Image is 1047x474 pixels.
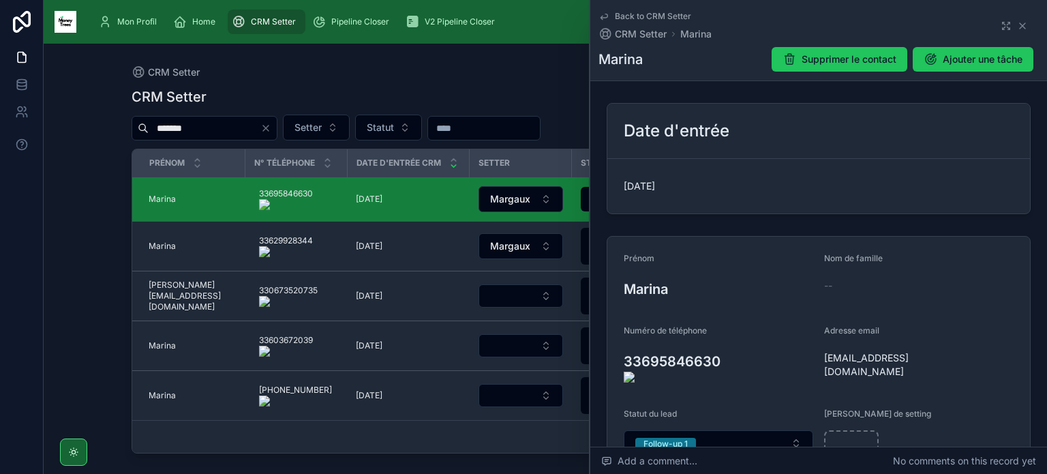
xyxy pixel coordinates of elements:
[479,384,563,407] button: Select Button
[149,390,237,401] a: Marina
[479,334,563,357] button: Select Button
[580,186,681,212] a: Select Button
[356,340,461,351] a: [DATE]
[772,47,907,72] button: Supprimer le contact
[251,16,296,27] span: CRM Setter
[169,10,225,34] a: Home
[356,291,461,301] a: [DATE]
[254,329,339,362] a: 33603672039
[148,65,200,79] span: CRM Setter
[254,230,339,263] a: 33629928344
[624,372,813,383] img: actions-icon.png
[55,11,76,33] img: App logo
[943,53,1022,66] span: Ajouter une tâche
[254,379,339,412] a: [PHONE_NUMBER]
[149,280,237,312] a: [PERSON_NAME][EMAIL_ADDRESS][DOMAIN_NAME]
[624,409,677,419] span: Statut du lead
[425,16,495,27] span: V2 Pipeline Closer
[294,121,322,134] span: Setter
[355,115,422,140] button: Select Button
[624,279,813,299] h3: Marina
[624,353,720,370] onoff-telecom-ce-phone-number-wrapper: 33695846630
[356,158,441,168] span: Date d'entrée CRM
[259,188,313,198] onoff-telecom-ce-phone-number-wrapper: 33695846630
[356,241,382,252] span: [DATE]
[478,284,564,308] a: Select Button
[598,27,667,41] a: CRM Setter
[401,10,504,34] a: V2 Pipeline Closer
[479,158,510,168] span: Setter
[356,241,461,252] a: [DATE]
[132,65,200,79] a: CRM Setter
[580,376,681,415] a: Select Button
[356,390,461,401] a: [DATE]
[117,16,157,27] span: Mon Profil
[478,233,564,260] a: Select Button
[615,11,691,22] span: Back to CRM Setter
[598,50,643,69] h1: Marina
[259,199,313,210] img: actions-icon.png
[580,277,681,315] a: Select Button
[356,291,382,301] span: [DATE]
[259,385,332,395] onoff-telecom-ce-phone-number-wrapper: [PHONE_NUMBER]
[192,16,215,27] span: Home
[149,340,237,351] a: Marina
[356,390,382,401] span: [DATE]
[624,120,729,142] h2: Date d'entrée
[615,27,667,41] span: CRM Setter
[259,335,313,345] onoff-telecom-ce-phone-number-wrapper: 33603672039
[581,327,680,364] button: Select Button
[260,123,277,134] button: Clear
[331,16,389,27] span: Pipeline Closer
[87,7,992,37] div: scrollable content
[149,194,176,205] span: Marina
[490,192,530,206] span: Margaux
[580,327,681,365] a: Select Button
[478,334,564,358] a: Select Button
[580,227,681,265] a: Select Button
[824,351,947,379] span: [EMAIL_ADDRESS][DOMAIN_NAME]
[824,325,879,336] span: Adresse email
[308,10,399,34] a: Pipeline Closer
[581,228,680,265] button: Select Button
[149,390,176,401] span: Marina
[478,383,564,408] a: Select Button
[802,53,896,66] span: Supprimer le contact
[624,325,707,336] span: Numéro de téléphone
[228,10,305,34] a: CRM Setter
[624,179,1014,193] span: [DATE]
[913,47,1033,72] button: Ajouter une tâche
[581,158,652,168] span: Statut du lead
[581,377,680,414] button: Select Button
[356,194,382,205] span: [DATE]
[94,10,166,34] a: Mon Profil
[601,454,697,468] span: Add a comment...
[581,187,680,211] button: Select Button
[356,340,382,351] span: [DATE]
[624,253,654,263] span: Prénom
[254,158,315,168] span: N° Téléphone
[824,253,883,263] span: Nom de famille
[259,346,313,357] img: actions-icon.png
[254,183,339,216] a: 33695846630
[643,438,688,450] div: Follow-up 1
[283,115,350,140] button: Select Button
[479,186,563,212] button: Select Button
[680,27,712,41] a: Marina
[824,409,931,419] span: [PERSON_NAME] de setting
[149,241,176,252] span: Marina
[598,11,691,22] a: Back to CRM Setter
[479,284,563,308] button: Select Button
[824,279,832,293] span: --
[259,235,313,246] onoff-telecom-ce-phone-number-wrapper: 33629928344
[149,194,237,205] a: Marina
[367,121,394,134] span: Statut
[132,87,207,106] h1: CRM Setter
[149,340,176,351] span: Marina
[624,430,813,456] button: Select Button
[259,285,318,295] onoff-telecom-ce-phone-number-wrapper: 330673520735
[479,233,563,259] button: Select Button
[259,396,332,406] img: actions-icon.png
